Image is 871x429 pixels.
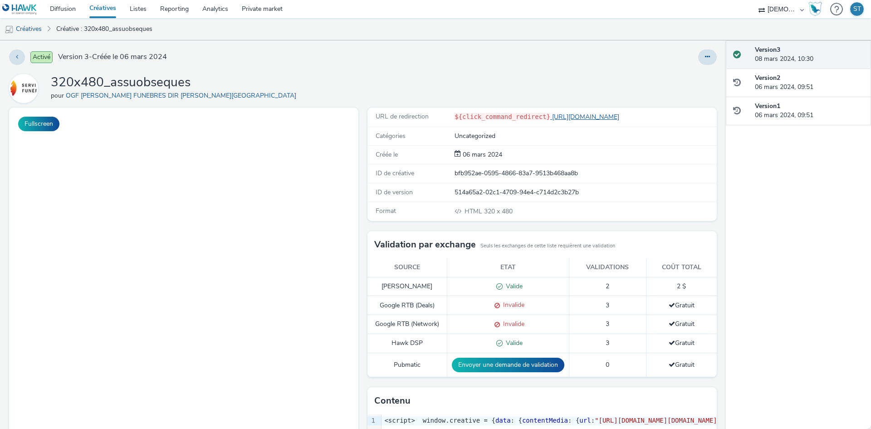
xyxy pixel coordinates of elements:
a: Créative : 320x480_assuobseques [52,18,157,40]
td: Pubmatic [367,353,447,377]
button: Envoyer une demande de validation [452,358,564,372]
img: Hawk Academy [808,2,822,16]
a: OGF [PERSON_NAME] FUNEBRES DIR [PERSON_NAME][GEOGRAPHIC_DATA] [66,91,300,100]
span: ID de créative [376,169,414,178]
span: Créée le [376,150,398,159]
a: Hawk Academy [808,2,826,16]
strong: Version 2 [755,74,780,82]
h1: 320x480_assuobseques [51,74,300,91]
span: Version 3 - Créée le 06 mars 2024 [58,52,167,62]
span: Invalide [500,320,524,328]
span: data [495,417,511,424]
td: Hawk DSP [367,334,447,353]
th: Etat [447,258,569,277]
div: Uncategorized [455,132,716,141]
div: 514a65a2-02c1-4709-94e4-c714d2c3b27b [455,188,716,197]
span: 0 [606,360,609,369]
span: contentMedia [522,417,568,424]
td: Google RTB (Deals) [367,296,447,315]
small: Seuls les exchanges de cette liste requièrent une validation [480,242,615,250]
span: 3 [606,339,609,347]
span: Activé [30,51,53,63]
span: Format [376,207,396,215]
span: 3 [606,320,609,328]
span: pour [51,91,66,100]
span: 320 x 480 [464,207,513,216]
div: bfb952ae-0595-4866-83a7-9513b468aa8b [455,169,716,178]
a: [URL][DOMAIN_NAME] [550,113,623,121]
th: Validations [569,258,646,277]
h3: Contenu [374,394,411,408]
span: Catégories [376,132,406,140]
h3: Validation par exchange [374,238,476,251]
span: Gratuit [669,320,695,328]
img: undefined Logo [2,4,37,15]
span: 2 [606,282,609,291]
span: Invalide [500,301,524,309]
span: ID de version [376,188,413,197]
img: OGF POMPES FUNEBRES DIR DE LYON [10,75,37,102]
div: 06 mars 2024, 09:51 [755,74,864,92]
div: 1 [367,416,377,425]
span: HTML [465,207,484,216]
div: ST [853,2,861,16]
img: mobile [5,25,14,34]
span: 06 mars 2024 [461,150,502,159]
span: Gratuit [669,360,695,369]
th: Coût total [646,258,717,277]
th: Source [367,258,447,277]
td: Google RTB (Network) [367,315,447,334]
code: ${click_command_redirect} [455,113,550,120]
span: url [579,417,591,424]
span: Gratuit [669,339,695,347]
a: OGF POMPES FUNEBRES DIR DE LYON [9,84,42,93]
div: Création 06 mars 2024, 09:51 [461,150,502,159]
span: Gratuit [669,301,695,310]
span: Valide [503,339,523,347]
div: 06 mars 2024, 09:51 [755,102,864,120]
td: [PERSON_NAME] [367,277,447,296]
strong: Version 3 [755,45,780,54]
span: Valide [503,282,523,291]
span: 2 $ [677,282,686,291]
span: "[URL][DOMAIN_NAME][DOMAIN_NAME]" [595,417,721,424]
strong: Version 1 [755,102,780,110]
span: URL de redirection [376,112,429,121]
span: 3 [606,301,609,310]
div: 08 mars 2024, 10:30 [755,45,864,64]
button: Fullscreen [18,117,59,131]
